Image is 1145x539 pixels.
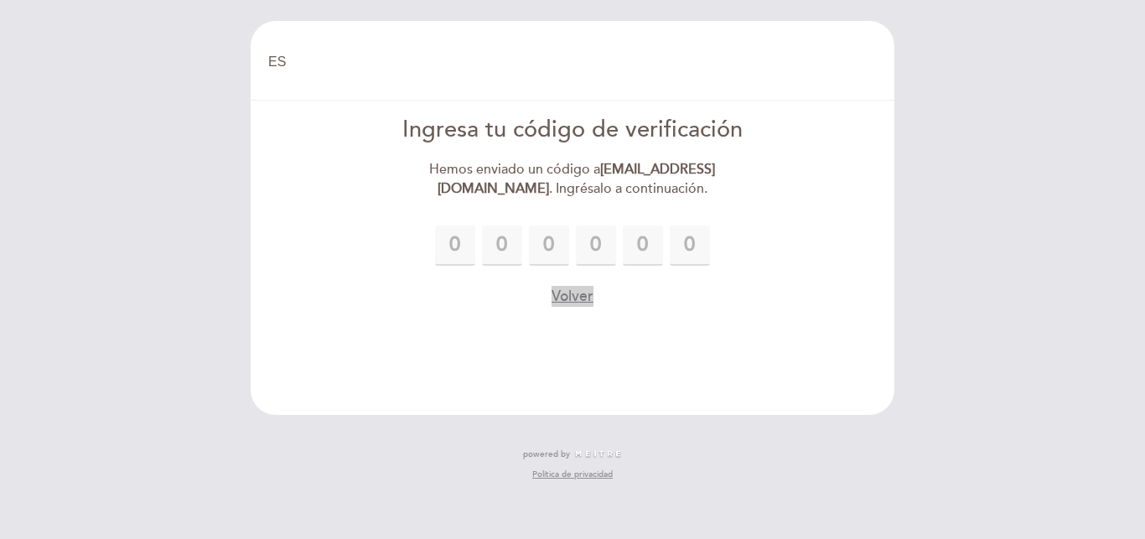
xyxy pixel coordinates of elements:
div: Ingresa tu código de verificación [381,114,765,147]
strong: [EMAIL_ADDRESS][DOMAIN_NAME] [438,161,716,197]
input: 0 [670,225,710,266]
img: MEITRE [574,450,622,459]
button: Volver [552,286,593,307]
div: Hemos enviado un código a . Ingrésalo a continuación. [381,160,765,199]
span: powered by [523,448,570,460]
input: 0 [623,225,663,266]
input: 0 [482,225,522,266]
a: powered by [523,448,622,460]
input: 0 [529,225,569,266]
input: 0 [576,225,616,266]
a: Política de privacidad [532,469,613,480]
input: 0 [435,225,475,266]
